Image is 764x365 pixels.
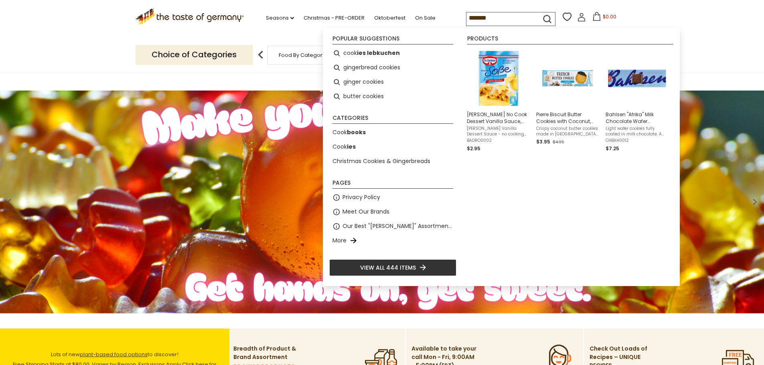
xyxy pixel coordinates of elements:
[467,145,480,152] span: $2.95
[606,145,619,152] span: $7.25
[332,128,366,137] a: Cookbooks
[533,46,602,156] li: Pierre Biscuit Butter Cookies with Coconut, 5.29 oz
[329,190,456,205] li: Privacy Policy
[539,49,597,107] img: Pierre Butter Cookies with Coconut
[80,351,148,358] a: plant-based food options
[467,126,530,137] span: [PERSON_NAME] Vanilla Dessert Sauce - no cooking required - is the perfect sauce companion to som...
[329,125,456,140] li: Cookbooks
[374,14,405,22] a: Oktoberfest
[357,48,400,58] b: ies lebkuchen
[347,143,356,151] b: ies
[342,207,389,216] a: Meet Our Brands
[606,49,669,153] a: Bahlsen "Afrika" Milk Chocolate Wafer Cookies, 3.4 oz.Light wafer cookies fully coated in milk ch...
[464,46,533,156] li: Dr. Oetker No Cook Dessert Vanilla Sauce, "Ohne Kochen", 1.4 oz.
[588,12,622,24] button: $0.00
[266,14,294,22] a: Seasons
[553,139,564,145] span: $4.95
[329,234,456,248] li: More
[467,36,673,44] li: Products
[347,128,366,136] b: books
[233,345,300,361] p: Breadth of Product & Brand Assortment
[467,138,530,143] span: BADRO0002
[606,126,669,137] span: Light wafer cookies fully coated in milk chocolate. A true delight for chocolate cookie fans. Sin...
[332,142,356,151] a: Cookies
[332,157,430,166] a: Christmas Cookies & Gingerbreads
[329,89,456,104] li: butter cookies
[536,138,550,145] span: $3.95
[360,263,416,272] span: View all 444 items
[329,60,456,75] li: gingerbread cookies
[329,259,456,276] li: View all 444 items
[329,205,456,219] li: Meet Our Brands
[536,49,599,153] a: Pierre Butter Cookies with CoconutPierre Biscuit Butter Cookies with Coconut, 5.29 ozCrispy cocon...
[279,52,325,58] a: Food By Category
[536,111,599,125] span: Pierre Biscuit Butter Cookies with Coconut, 5.29 oz
[329,140,456,154] li: Cookies
[136,45,253,65] p: Choice of Categories
[329,46,456,60] li: cookies lebkuchen
[606,111,669,125] span: Bahlsen "Afrika" Milk Chocolate Wafer Cookies, 3.4 oz.
[415,14,436,22] a: On Sale
[467,111,530,125] span: [PERSON_NAME] No Cook Dessert Vanilla Sauce, "Ohne Kochen", 1.4 oz.
[342,193,380,202] a: Privacy Policy
[329,219,456,234] li: Our Best "[PERSON_NAME]" Assortment: 33 Choices For The Grillabend
[332,180,453,189] li: Pages
[329,154,456,169] li: Christmas Cookies & Gingerbreads
[603,13,616,20] span: $0.00
[323,28,680,286] div: Instant Search Results
[342,222,453,231] a: Our Best "[PERSON_NAME]" Assortment: 33 Choices For The Grillabend
[332,115,453,124] li: Categories
[332,36,453,44] li: Popular suggestions
[467,49,530,153] a: [PERSON_NAME] No Cook Dessert Vanilla Sauce, "Ohne Kochen", 1.4 oz.[PERSON_NAME] Vanilla Dessert ...
[253,47,269,63] img: previous arrow
[536,126,599,137] span: Crispy coconut butter cookies made in [GEOGRAPHIC_DATA] by [PERSON_NAME]
[602,46,672,156] li: Bahlsen "Afrika" Milk Chocolate Wafer Cookies, 3.4 oz.
[329,75,456,89] li: ginger cookies
[304,14,365,22] a: Christmas - PRE-ORDER
[606,138,669,143] span: CHBAH0012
